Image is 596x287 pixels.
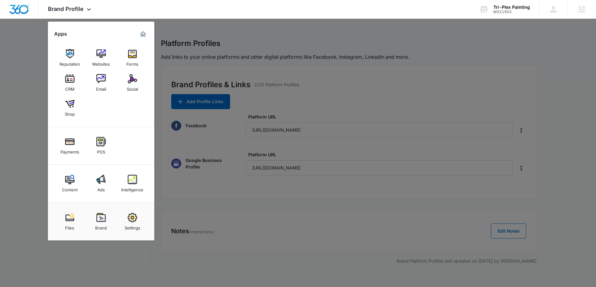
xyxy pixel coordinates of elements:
h2: Apps [54,31,67,37]
div: Forms [126,58,138,67]
div: Reputation [59,58,80,67]
a: Forms [121,46,144,70]
a: Content [58,172,82,195]
div: Email [96,83,106,92]
div: Content [62,184,78,192]
div: Files [65,222,74,230]
div: Shop [65,108,75,117]
a: Shop [58,96,82,120]
a: Files [58,210,82,234]
a: Marketing 360® Dashboard [138,29,148,39]
div: Social [127,83,138,92]
a: Websites [89,46,113,70]
a: Reputation [58,46,82,70]
div: Settings [125,222,140,230]
div: Intelligence [121,184,143,192]
div: Ads [97,184,105,192]
div: POS [97,146,105,154]
div: account name [493,5,530,10]
a: Payments [58,134,82,158]
a: Email [89,71,113,95]
a: Settings [121,210,144,234]
a: POS [89,134,113,158]
div: Payments [60,146,79,154]
a: Social [121,71,144,95]
a: Intelligence [121,172,144,195]
div: CRM [65,83,74,92]
div: Websites [92,58,110,67]
div: Brand [95,222,107,230]
a: Brand [89,210,113,234]
div: account id [493,10,530,14]
span: Brand Profile [48,6,84,12]
a: CRM [58,71,82,95]
a: Ads [89,172,113,195]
